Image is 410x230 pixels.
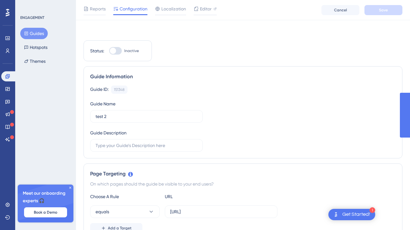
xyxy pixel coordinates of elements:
span: Editor [200,5,212,13]
div: Status: [90,47,104,55]
span: Book a Demo [34,210,57,215]
button: Hotspots [20,42,51,53]
button: equals [90,205,160,218]
div: On which pages should the guide be visible to your end users? [90,180,396,188]
img: launcher-image-alternative-text [332,211,340,218]
div: ENGAGEMENT [20,15,44,20]
div: URL [165,193,234,200]
button: Guides [20,28,48,39]
span: equals [96,208,109,215]
span: Localization [161,5,186,13]
div: 151348 [114,87,125,92]
span: Meet our onboarding experts 🎧 [23,190,68,205]
input: Type your Guide’s Name here [96,113,197,120]
button: Themes [20,56,49,67]
span: Cancel [334,8,347,13]
div: Open Get Started! checklist, remaining modules: 1 [328,209,375,220]
input: yourwebsite.com/path [170,208,272,215]
div: Guide ID: [90,86,109,94]
span: Inactive [124,48,139,53]
button: Book a Demo [24,207,67,217]
div: Guide Information [90,73,396,80]
span: Reports [90,5,106,13]
div: 1 [370,207,375,213]
button: Cancel [321,5,359,15]
div: Choose A Rule [90,193,160,200]
span: Configuration [120,5,147,13]
div: Guide Description [90,129,127,137]
div: Get Started! [342,211,370,218]
div: Page Targeting [90,170,396,178]
div: Guide Name [90,100,115,108]
span: Save [379,8,388,13]
button: Save [364,5,402,15]
input: Type your Guide’s Description here [96,142,197,149]
iframe: UserGuiding AI Assistant Launcher [383,205,402,224]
